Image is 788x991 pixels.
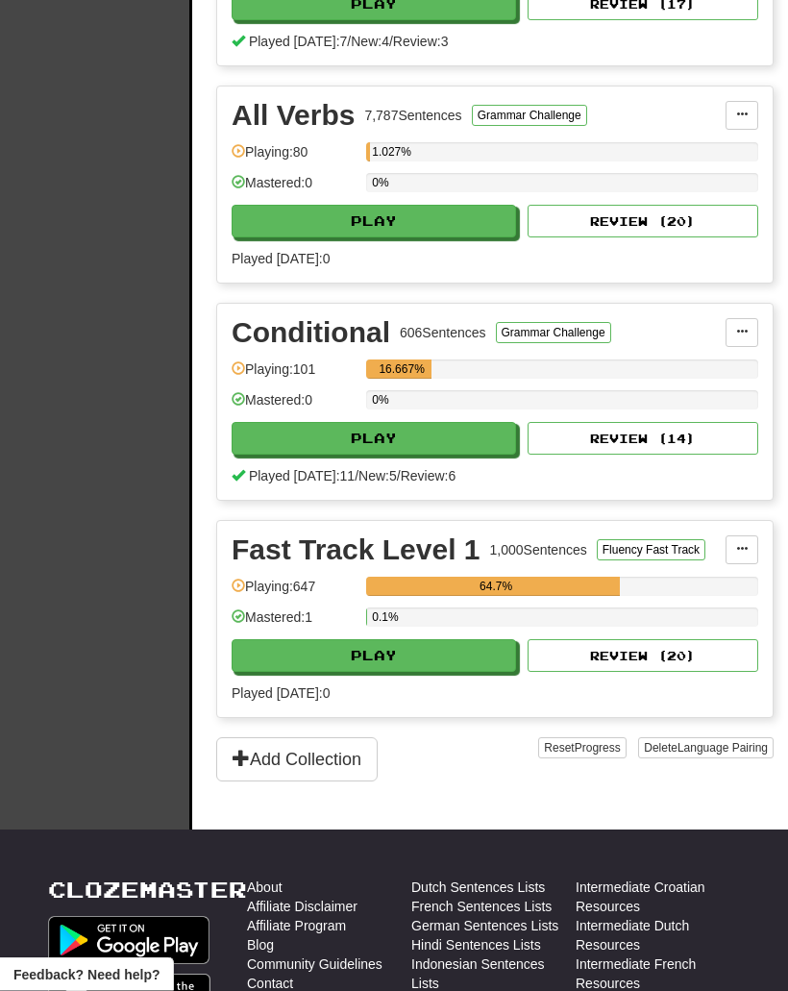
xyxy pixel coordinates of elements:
a: Community Guidelines [247,955,382,975]
button: Review (20) [528,640,758,673]
button: Grammar Challenge [496,323,611,344]
div: Playing: 647 [232,578,357,609]
span: / [389,35,393,50]
img: Get it on Google Play [48,917,209,965]
a: German Sentences Lists [411,917,558,936]
a: Dutch Sentences Lists [411,879,545,898]
a: Affiliate Disclaimer [247,898,357,917]
a: Blog [247,936,274,955]
button: Play [232,423,516,456]
span: / [355,469,358,484]
span: New: 4 [351,35,389,50]
button: Play [232,206,516,238]
button: Review (14) [528,423,758,456]
div: 64.7% [372,578,620,597]
span: / [347,35,351,50]
div: 7,787 Sentences [364,107,461,126]
span: Progress [575,742,621,756]
button: Review (20) [528,206,758,238]
div: 16.667% [372,360,431,380]
button: DeleteLanguage Pairing [638,738,774,759]
a: About [247,879,283,898]
span: Played [DATE]: 7 [249,35,347,50]
div: Conditional [232,319,390,348]
span: New: 5 [358,469,397,484]
span: Played [DATE]: 11 [249,469,355,484]
div: Mastered: 1 [232,608,357,640]
a: Intermediate Croatian Resources [576,879,740,917]
span: Open feedback widget [13,965,160,984]
a: Intermediate Dutch Resources [576,917,740,955]
div: All Verbs [232,102,355,131]
div: Playing: 101 [232,360,357,392]
span: Review: 6 [401,469,456,484]
div: Playing: 80 [232,143,357,175]
div: Mastered: 0 [232,174,357,206]
button: Grammar Challenge [472,106,587,127]
span: Played [DATE]: 0 [232,686,330,702]
button: Add Collection [216,738,378,782]
span: Language Pairing [677,742,768,756]
button: Play [232,640,516,673]
span: / [397,469,401,484]
a: Clozemaster [48,879,247,903]
button: Fluency Fast Track [597,540,705,561]
div: Mastered: 0 [232,391,357,423]
button: ResetProgress [538,738,626,759]
a: French Sentences Lists [411,898,552,917]
a: Affiliate Program [247,917,346,936]
span: Review: 3 [393,35,449,50]
div: Fast Track Level 1 [232,536,480,565]
a: Hindi Sentences Lists [411,936,541,955]
div: 606 Sentences [400,324,486,343]
div: 1,000 Sentences [490,541,587,560]
span: Played [DATE]: 0 [232,252,330,267]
